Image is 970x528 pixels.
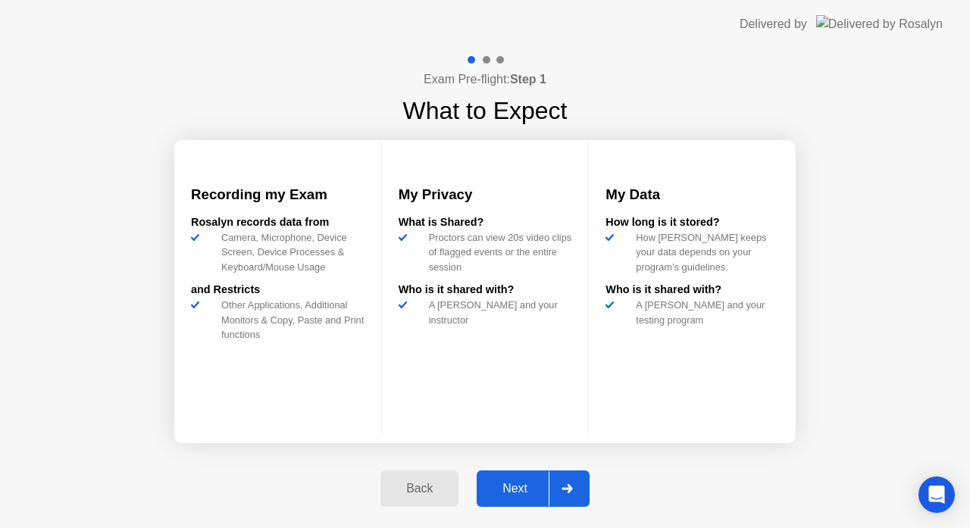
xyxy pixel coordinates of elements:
[630,230,779,274] div: How [PERSON_NAME] keeps your data depends on your program’s guidelines.
[215,298,365,342] div: Other Applications, Additional Monitors & Copy, Paste and Print functions
[816,15,943,33] img: Delivered by Rosalyn
[403,92,568,129] h1: What to Expect
[424,70,546,89] h4: Exam Pre-flight:
[423,298,572,326] div: A [PERSON_NAME] and your instructor
[385,482,454,495] div: Back
[191,184,365,205] h3: Recording my Exam
[605,184,779,205] h3: My Data
[740,15,807,33] div: Delivered by
[510,73,546,86] b: Step 1
[481,482,549,495] div: Next
[399,184,572,205] h3: My Privacy
[423,230,572,274] div: Proctors can view 20s video clips of flagged events or the entire session
[630,298,779,326] div: A [PERSON_NAME] and your testing program
[191,282,365,298] div: and Restricts
[215,230,365,274] div: Camera, Microphone, Device Screen, Device Processes & Keyboard/Mouse Usage
[477,470,590,507] button: Next
[191,214,365,231] div: Rosalyn records data from
[605,214,779,231] div: How long is it stored?
[918,476,955,513] div: Open Intercom Messenger
[605,282,779,298] div: Who is it shared with?
[399,282,572,298] div: Who is it shared with?
[399,214,572,231] div: What is Shared?
[380,470,458,507] button: Back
